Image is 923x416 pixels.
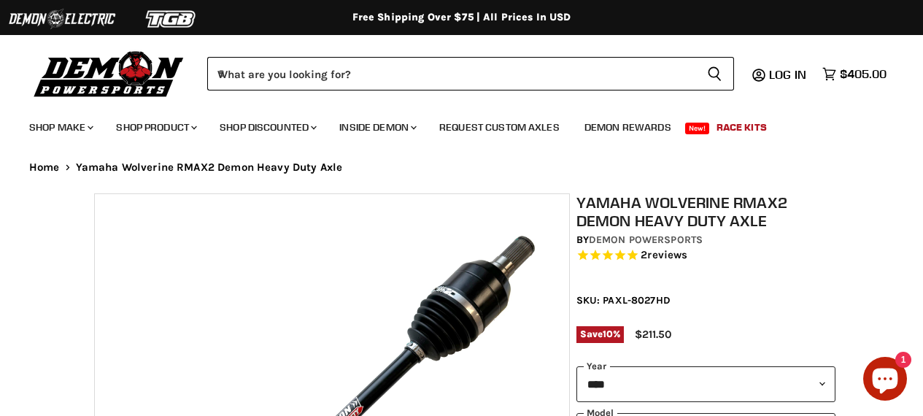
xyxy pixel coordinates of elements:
[207,57,695,90] input: When autocomplete results are available use up and down arrows to review and enter to select
[576,232,836,248] div: by
[576,193,836,230] h1: Yamaha Wolverine RMAX2 Demon Heavy Duty Axle
[603,328,613,339] span: 10
[209,112,325,142] a: Shop Discounted
[815,63,894,85] a: $405.00
[576,248,836,263] span: Rated 5.0 out of 5 stars 2 reviews
[576,366,836,402] select: year
[589,234,703,246] a: Demon Powersports
[428,112,571,142] a: Request Custom Axles
[328,112,425,142] a: Inside Demon
[859,357,911,404] inbox-online-store-chat: Shopify online store chat
[647,249,687,262] span: reviews
[18,107,883,142] ul: Main menu
[105,112,206,142] a: Shop Product
[769,67,806,82] span: Log in
[706,112,778,142] a: Race Kits
[29,47,189,99] img: Demon Powersports
[641,249,687,262] span: 2 reviews
[576,293,836,308] div: SKU: PAXL-8027HD
[574,112,682,142] a: Demon Rewards
[635,328,671,341] span: $211.50
[840,67,887,81] span: $405.00
[117,5,226,33] img: TGB Logo 2
[695,57,734,90] button: Search
[685,123,710,134] span: New!
[207,57,734,90] form: Product
[76,161,343,174] span: Yamaha Wolverine RMAX2 Demon Heavy Duty Axle
[18,112,102,142] a: Shop Make
[576,326,625,342] span: Save %
[762,68,815,81] a: Log in
[29,161,60,174] a: Home
[7,5,117,33] img: Demon Electric Logo 2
